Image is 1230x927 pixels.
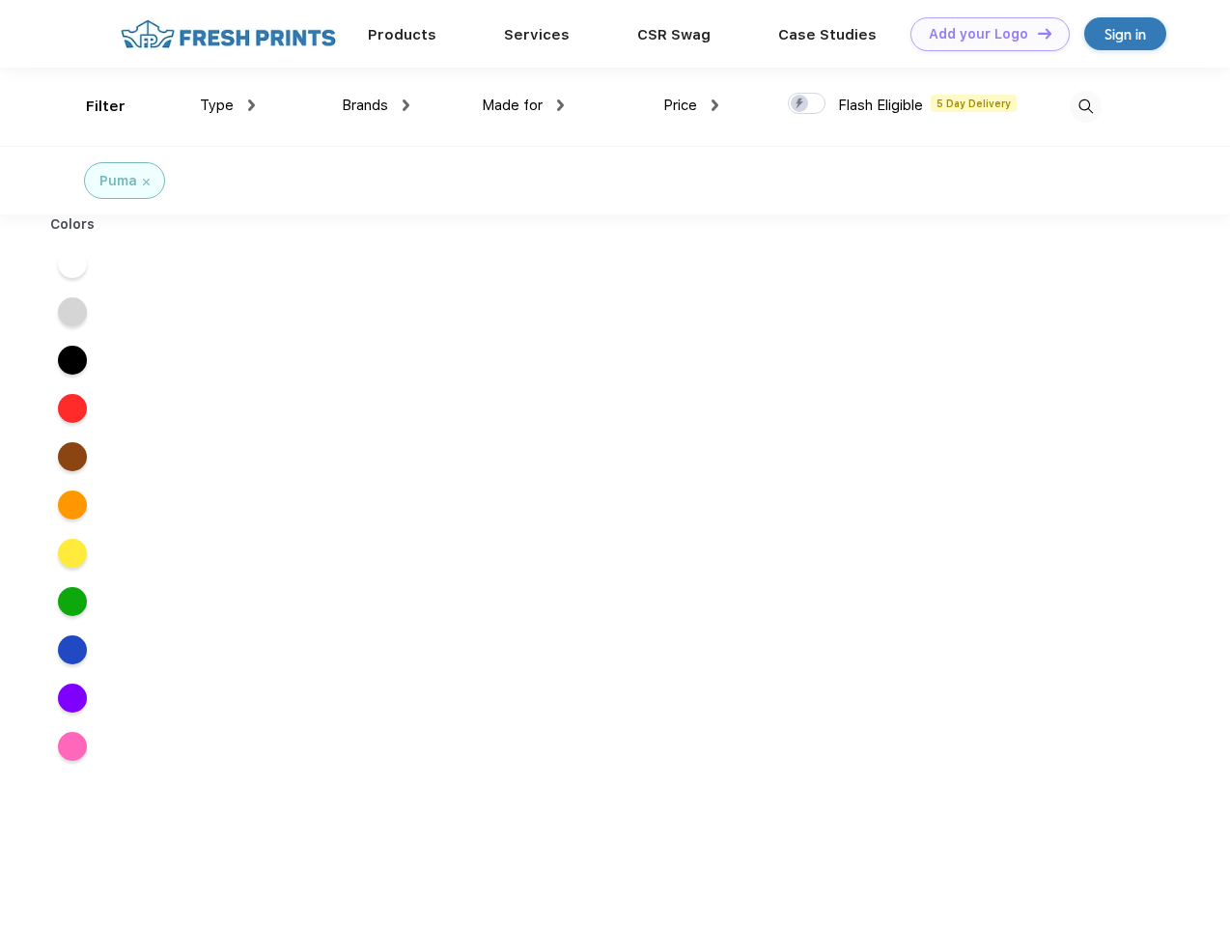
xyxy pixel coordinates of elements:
[115,17,342,51] img: fo%20logo%202.webp
[838,97,923,114] span: Flash Eligible
[557,99,564,111] img: dropdown.png
[1070,91,1102,123] img: desktop_search.svg
[342,97,388,114] span: Brands
[36,214,110,235] div: Colors
[482,97,543,114] span: Made for
[403,99,409,111] img: dropdown.png
[99,171,137,191] div: Puma
[637,26,711,43] a: CSR Swag
[200,97,234,114] span: Type
[1104,23,1146,45] div: Sign in
[663,97,697,114] span: Price
[86,96,126,118] div: Filter
[504,26,570,43] a: Services
[248,99,255,111] img: dropdown.png
[931,95,1017,112] span: 5 Day Delivery
[143,179,150,185] img: filter_cancel.svg
[929,26,1028,42] div: Add your Logo
[712,99,718,111] img: dropdown.png
[368,26,436,43] a: Products
[1038,28,1051,39] img: DT
[1084,17,1166,50] a: Sign in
